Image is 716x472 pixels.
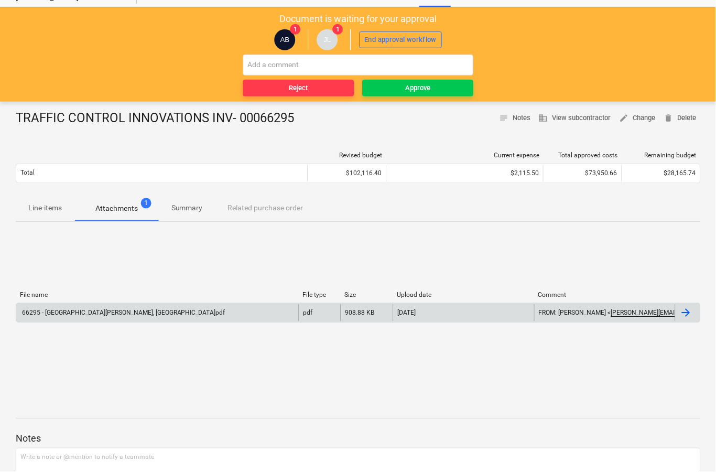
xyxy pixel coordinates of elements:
[16,110,303,127] div: TRAFFIC CONTROL INNOVATIONS INV- 00066295
[544,165,622,182] div: $73,950.66
[303,292,337,299] div: File type
[398,309,416,317] div: [DATE]
[539,112,612,124] span: View subcontractor
[665,112,697,124] span: Delete
[324,36,331,44] span: JL
[308,165,386,182] div: $102,116.40
[171,203,203,214] p: Summary
[391,170,539,177] div: $2,115.50
[28,203,62,214] p: Line-items
[539,292,672,299] div: Comment
[665,113,674,123] span: delete
[365,34,437,46] div: End approval workflow
[20,292,295,299] div: File name
[16,433,701,445] p: Notes
[620,112,656,124] span: Change
[548,152,619,159] div: Total approved costs
[616,110,660,126] button: Change
[243,80,354,96] button: Reject
[312,152,383,159] div: Revised budget
[243,55,474,76] input: Add a comment
[317,29,338,50] div: Joseph Licastro
[280,36,290,44] span: AB
[20,169,35,178] p: Total
[345,309,375,317] div: 908.88 KB
[620,113,630,123] span: edit
[495,110,535,126] button: Notes
[290,24,301,35] span: 1
[275,29,296,50] div: Alberto Berdera
[141,198,151,209] span: 1
[20,309,225,317] div: 66295 - [GEOGRAPHIC_DATA][PERSON_NAME], [GEOGRAPHIC_DATA]pdf
[345,292,389,299] div: Size
[333,24,343,35] span: 1
[391,152,540,159] div: Current expense
[500,112,531,124] span: Notes
[280,13,437,25] p: Document is waiting for your approval
[627,152,697,159] div: Remaining budget
[500,113,509,123] span: notes
[95,203,138,214] p: Attachments
[360,31,442,48] button: End approval workflow
[660,110,701,126] button: Delete
[397,292,530,299] div: Upload date
[664,422,716,472] iframe: Chat Widget
[289,82,308,94] div: Reject
[535,110,616,126] button: View subcontractor
[406,82,431,94] div: Approve
[539,113,549,123] span: business
[665,170,697,177] span: $28,165.74
[363,80,474,96] button: Approve
[303,309,313,317] div: pdf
